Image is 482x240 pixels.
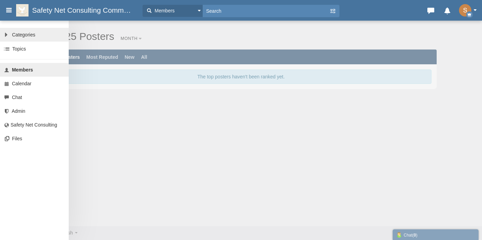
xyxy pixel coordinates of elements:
[143,5,203,17] button: Members
[12,95,22,100] span: Chat
[12,136,22,141] span: Files
[12,81,32,86] span: Calendar
[203,5,329,17] input: Search
[459,4,471,17] img: g+u+lnxdwbBdAAAAABJRU5ErkJggg==
[16,4,139,17] a: Safety Net Consulting Community
[12,46,26,52] span: Topics
[12,67,33,73] span: Members
[11,122,57,128] span: Safety Net Consulting
[12,108,25,114] span: Admin
[153,7,175,14] span: Members
[16,4,32,17] img: favicon.ico
[32,6,139,14] span: Safety Net Consulting Community
[12,32,35,37] span: Categories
